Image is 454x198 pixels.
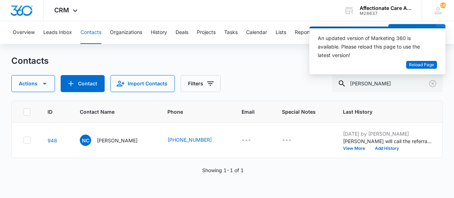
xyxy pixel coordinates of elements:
[110,21,142,44] button: Organizations
[242,108,255,115] span: Email
[318,34,428,60] div: An updated version of Marketing 360 is available. Please reload this page to use the latest version!
[202,166,244,174] p: Showing 1-1 of 1
[242,136,264,145] div: Email - - Select to Edit Field
[80,108,140,115] span: Contact Name
[61,75,105,92] button: Add Contact
[97,137,138,144] p: [PERSON_NAME]
[176,21,188,44] button: Deals
[343,130,432,137] p: [DATE] by [PERSON_NAME]
[360,11,411,16] div: account id
[197,21,216,44] button: Projects
[181,75,221,92] button: Filters
[440,2,446,8] span: 16
[167,108,214,115] span: Phone
[427,78,438,89] button: Clear
[343,108,421,115] span: Last History
[406,61,437,69] button: Reload Page
[282,136,304,145] div: Special Notes - - Select to Edit Field
[81,21,101,44] button: Contacts
[321,21,340,44] button: Settings
[54,6,69,14] span: CRM
[167,136,225,145] div: Phone - (817) 229-7915 - Select to Edit Field
[370,146,404,151] button: Add History
[282,108,316,115] span: Special Notes
[151,21,167,44] button: History
[48,137,57,143] a: Navigate to contact details page for Nancey Croy
[80,135,91,146] span: NC
[332,75,443,92] input: Search Contacts
[43,21,72,44] button: Leads Inbox
[360,5,411,11] div: account name
[440,2,446,8] div: notifications count
[11,56,49,66] h1: Contacts
[48,108,52,115] span: ID
[409,62,434,68] span: Reload Page
[276,21,286,44] button: Lists
[13,21,35,44] button: Overview
[343,146,370,151] button: View More
[246,21,267,44] button: Calendar
[80,135,150,146] div: Contact Name - Nancey Croy - Select to Edit Field
[295,21,313,44] button: Reports
[343,137,432,145] p: [PERSON_NAME] will call the referral agency to get an email address for this lead.
[388,24,436,41] button: Add Contact
[242,136,251,145] div: ---
[110,75,175,92] button: Import Contacts
[167,136,212,143] a: [PHONE_NUMBER]
[282,136,292,145] div: ---
[224,21,238,44] button: Tasks
[11,75,55,92] button: Actions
